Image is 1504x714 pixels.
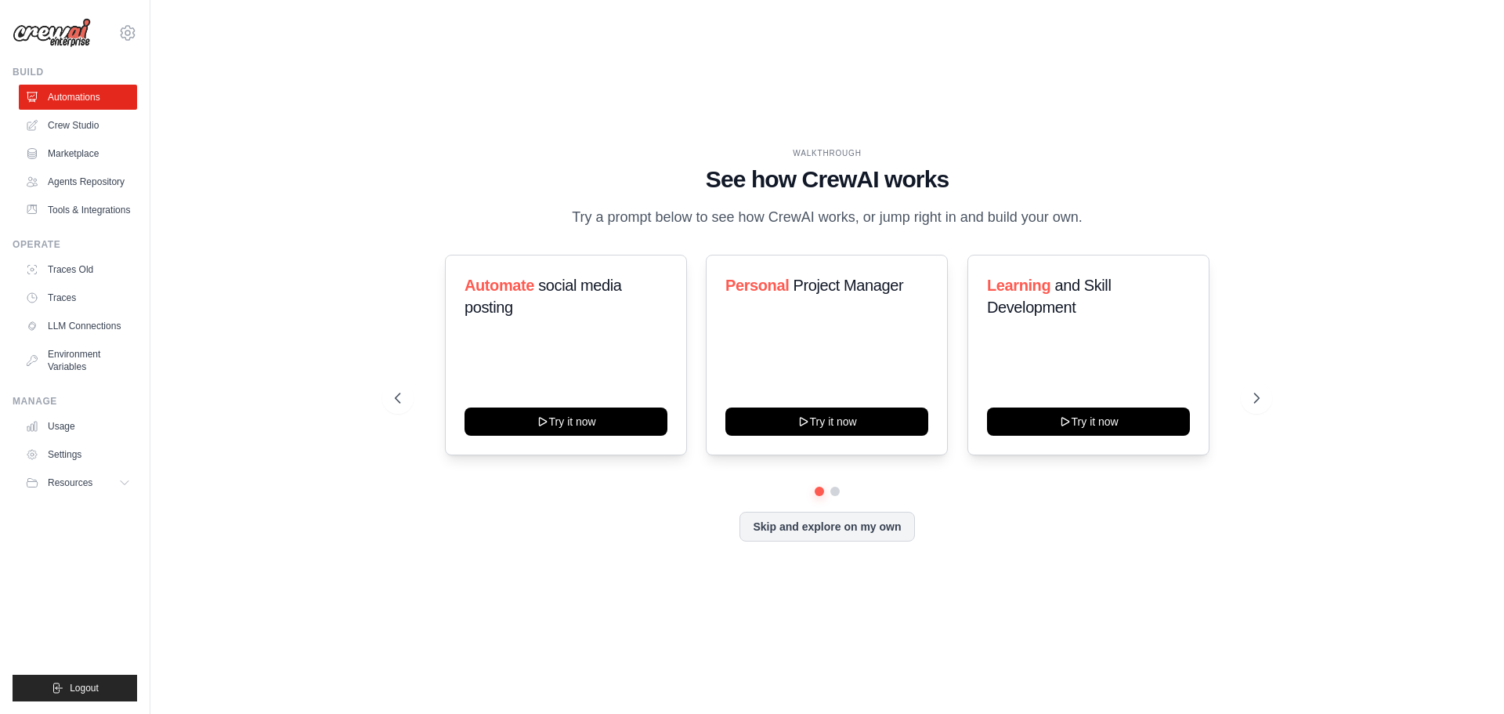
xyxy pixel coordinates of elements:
a: Crew Studio [19,113,137,138]
a: Tools & Integrations [19,198,137,223]
div: Build [13,66,137,78]
span: Automate [465,277,534,294]
a: Usage [19,414,137,439]
iframe: Chat Widget [1426,639,1504,714]
div: WALKTHROUGH [395,147,1260,159]
a: Traces Old [19,257,137,282]
div: Manage [13,395,137,408]
button: Try it now [725,408,928,436]
button: Try it now [465,408,667,436]
a: LLM Connections [19,314,137,339]
span: and Skill Development [987,277,1111,316]
p: Try a prompt below to see how CrewAI works, or jump right in and build your own. [564,206,1090,229]
a: Agents Repository [19,169,137,194]
a: Settings [19,442,137,467]
button: Skip and explore on my own [739,512,914,542]
button: Try it now [987,408,1190,436]
a: Automations [19,85,137,110]
button: Logout [13,675,137,701]
img: Logo [13,18,91,48]
a: Environment Variables [19,342,137,379]
span: Resources [48,477,92,489]
a: Marketplace [19,141,137,166]
span: Learning [987,277,1050,294]
div: Operate [13,238,137,251]
h1: See how CrewAI works [395,165,1260,194]
span: Project Manager [794,277,904,294]
span: Logout [70,682,99,694]
span: Personal [725,277,789,294]
button: Resources [19,470,137,495]
span: social media posting [465,277,622,316]
a: Traces [19,285,137,310]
